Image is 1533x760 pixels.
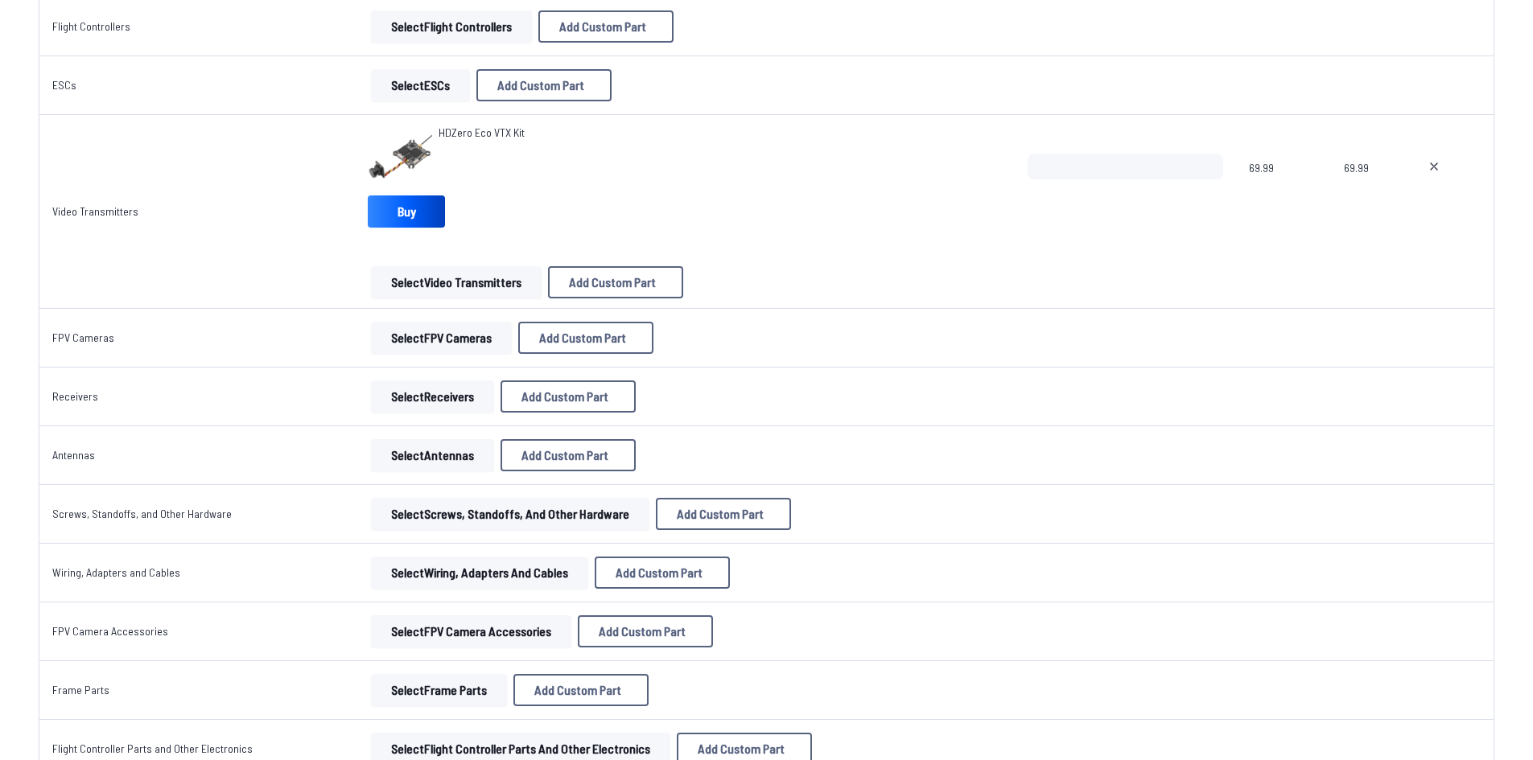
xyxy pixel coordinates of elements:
button: Add Custom Part [476,69,612,101]
a: SelectFPV Cameras [368,322,515,354]
span: Add Custom Part [521,390,608,403]
button: SelectFlight Controllers [371,10,532,43]
span: Add Custom Part [497,79,584,92]
span: Add Custom Part [698,742,785,755]
a: Video Transmitters [52,204,138,218]
a: SelectFrame Parts [368,674,510,706]
span: Add Custom Part [539,331,626,344]
a: HDZero Eco VTX Kit [439,125,525,141]
a: SelectReceivers [368,380,497,413]
button: Add Custom Part [501,439,636,471]
a: SelectVideo Transmitters [368,266,545,298]
a: Antennas [52,448,95,462]
button: SelectFPV Camera Accessories [371,615,571,647]
a: Flight Controller Parts and Other Electronics [52,742,253,755]
button: SelectReceivers [371,380,494,413]
button: SelectVideo Transmitters [371,266,542,298]
button: SelectFPV Cameras [371,322,512,354]
a: Screws, Standoffs, and Other Hardware [52,507,232,520]
span: 69.99 [1344,154,1389,231]
span: Add Custom Part [559,20,646,33]
button: SelectWiring, Adapters and Cables [371,557,588,589]
a: SelectFPV Camera Accessories [368,615,575,647]
button: SelectScrews, Standoffs, and Other Hardware [371,498,649,530]
a: SelectScrews, Standoffs, and Other Hardware [368,498,653,530]
button: SelectFrame Parts [371,674,507,706]
a: SelectFlight Controllers [368,10,535,43]
a: SelectWiring, Adapters and Cables [368,557,591,589]
a: Frame Parts [52,683,109,696]
span: Add Custom Part [521,449,608,462]
button: Add Custom Part [656,498,791,530]
button: Add Custom Part [548,266,683,298]
span: 69.99 [1249,154,1317,231]
a: ESCs [52,78,76,92]
button: Add Custom Part [518,322,653,354]
button: Add Custom Part [538,10,674,43]
img: image [368,125,432,189]
a: SelectAntennas [368,439,497,471]
a: Flight Controllers [52,19,130,33]
span: Add Custom Part [569,276,656,289]
button: SelectAntennas [371,439,494,471]
a: FPV Camera Accessories [52,624,168,638]
button: SelectESCs [371,69,470,101]
a: Receivers [52,389,98,403]
span: Add Custom Part [599,625,686,638]
a: Buy [368,195,445,228]
a: Wiring, Adapters and Cables [52,565,180,579]
button: Add Custom Part [513,674,649,706]
span: Add Custom Part [534,684,621,696]
span: HDZero Eco VTX Kit [439,125,525,139]
button: Add Custom Part [595,557,730,589]
span: Add Custom Part [677,507,764,520]
a: SelectESCs [368,69,473,101]
span: Add Custom Part [616,566,703,579]
button: Add Custom Part [578,615,713,647]
button: Add Custom Part [501,380,636,413]
a: FPV Cameras [52,331,114,344]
